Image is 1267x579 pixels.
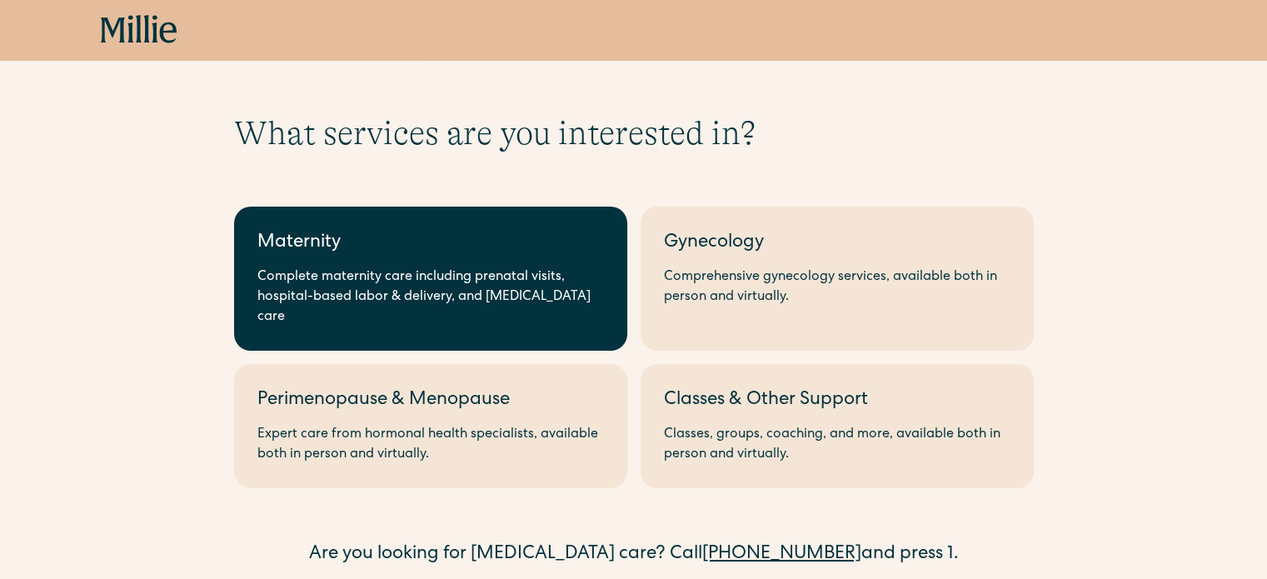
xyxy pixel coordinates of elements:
[257,425,604,465] div: Expert care from hormonal health specialists, available both in person and virtually.
[702,546,861,564] a: [PHONE_NUMBER]
[641,207,1034,351] a: GynecologyComprehensive gynecology services, available both in person and virtually.
[234,542,1034,569] div: Are you looking for [MEDICAL_DATA] care? Call and press 1.
[664,387,1010,415] div: Classes & Other Support
[664,230,1010,257] div: Gynecology
[257,267,604,327] div: Complete maternity care including prenatal visits, hospital-based labor & delivery, and [MEDICAL_...
[234,113,1034,153] h1: What services are you interested in?
[664,425,1010,465] div: Classes, groups, coaching, and more, available both in person and virtually.
[664,267,1010,307] div: Comprehensive gynecology services, available both in person and virtually.
[234,207,627,351] a: MaternityComplete maternity care including prenatal visits, hospital-based labor & delivery, and ...
[257,387,604,415] div: Perimenopause & Menopause
[641,364,1034,488] a: Classes & Other SupportClasses, groups, coaching, and more, available both in person and virtually.
[234,364,627,488] a: Perimenopause & MenopauseExpert care from hormonal health specialists, available both in person a...
[257,230,604,257] div: Maternity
